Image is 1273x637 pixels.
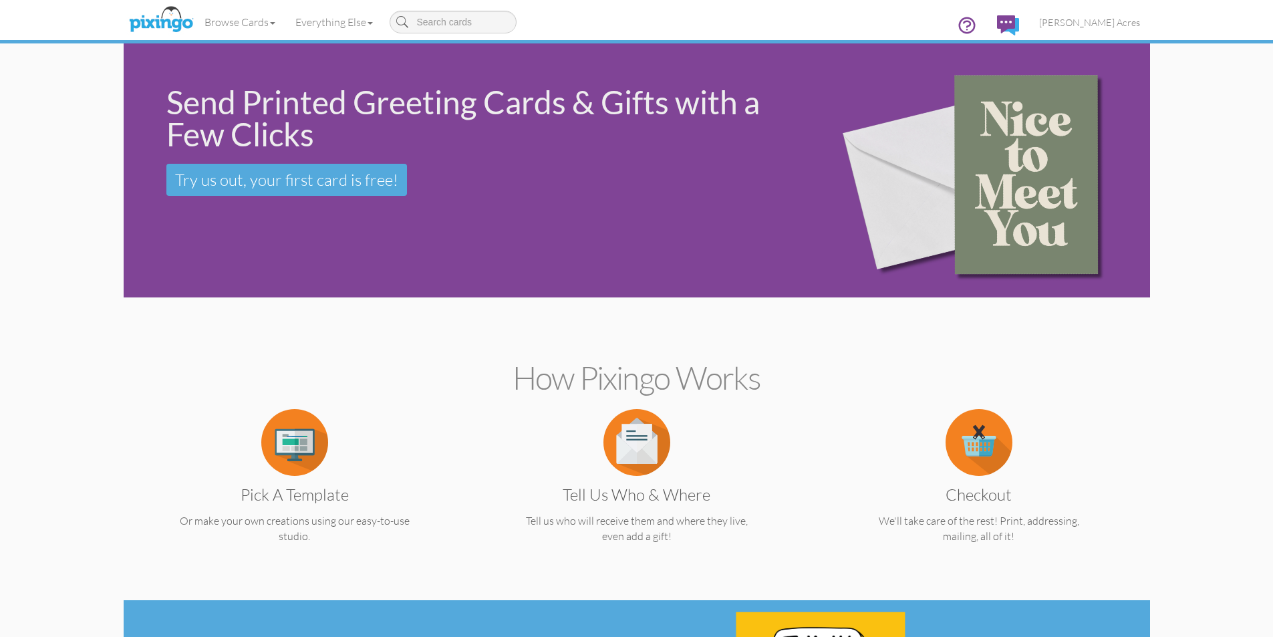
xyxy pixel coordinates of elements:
[492,513,782,544] p: Tell us who will receive them and where they live, even add a gift!
[166,164,407,196] a: Try us out, your first card is free!
[834,434,1124,544] a: Checkout We'll take care of the rest! Print, addressing, mailing, all of it!
[819,25,1141,317] img: 15b0954d-2d2f-43ee-8fdb-3167eb028af9.png
[1029,5,1150,39] a: [PERSON_NAME] Acres
[834,513,1124,544] p: We'll take care of the rest! Print, addressing, mailing, all of it!
[997,15,1019,35] img: comments.svg
[285,5,383,39] a: Everything Else
[1039,17,1140,28] span: [PERSON_NAME] Acres
[946,409,1012,476] img: item.alt
[150,513,440,544] p: Or make your own creations using our easy-to-use studio.
[492,434,782,544] a: Tell us Who & Where Tell us who will receive them and where they live, even add a gift!
[603,409,670,476] img: item.alt
[844,486,1114,503] h3: Checkout
[261,409,328,476] img: item.alt
[502,486,772,503] h3: Tell us Who & Where
[126,3,196,37] img: pixingo logo
[390,11,517,33] input: Search cards
[194,5,285,39] a: Browse Cards
[150,434,440,544] a: Pick a Template Or make your own creations using our easy-to-use studio.
[166,86,797,150] div: Send Printed Greeting Cards & Gifts with a Few Clicks
[160,486,430,503] h3: Pick a Template
[147,360,1127,396] h2: How Pixingo works
[175,170,398,190] span: Try us out, your first card is free!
